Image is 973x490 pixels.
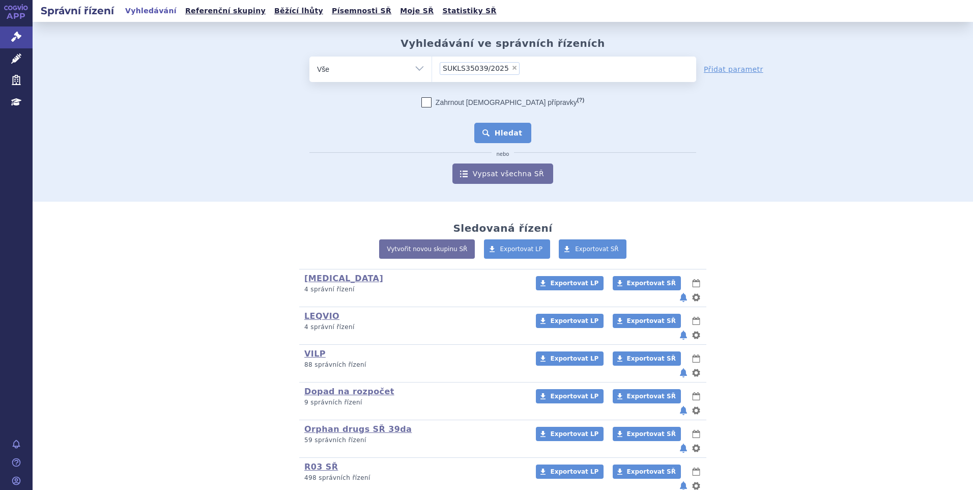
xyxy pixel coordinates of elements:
span: Exportovat LP [550,393,598,400]
a: R03 SŘ [304,462,338,472]
a: Vypsat všechna SŘ [452,164,553,184]
span: Exportovat LP [550,280,598,287]
button: notifikace [678,329,689,341]
button: notifikace [678,442,689,454]
a: Písemnosti SŘ [329,4,394,18]
a: Orphan drugs SŘ 39da [304,424,412,434]
a: VILP [304,349,326,359]
span: × [511,65,518,71]
span: Exportovat LP [550,430,598,438]
span: Exportovat LP [550,468,598,475]
button: notifikace [678,404,689,417]
a: Exportovat SŘ [613,465,681,479]
h2: Správní řízení [33,4,122,18]
a: Exportovat LP [536,465,604,479]
a: Moje SŘ [397,4,437,18]
span: Exportovat SŘ [627,468,676,475]
a: Běžící lhůty [271,4,326,18]
button: lhůty [691,315,701,327]
a: Vytvořit novou skupinu SŘ [379,239,475,259]
a: Exportovat LP [536,351,604,366]
a: Exportovat LP [536,276,604,290]
a: Přidat parametr [704,64,763,74]
button: lhůty [691,277,701,289]
button: lhůty [691,352,701,365]
a: Exportovat LP [536,314,604,328]
button: lhůty [691,390,701,402]
h2: Vyhledávání ve správních řízeních [400,37,605,49]
a: Exportovat SŘ [613,314,681,328]
span: Exportovat LP [550,317,598,324]
button: lhůty [691,428,701,440]
span: Exportovat SŘ [575,246,619,253]
i: nebo [492,151,514,157]
span: Exportovat SŘ [627,430,676,438]
button: nastavení [691,442,701,454]
a: Exportovat LP [484,239,551,259]
a: Dopad na rozpočet [304,387,394,396]
p: 88 správních řízení [304,361,523,369]
p: 498 správních řízení [304,474,523,482]
a: Exportovat SŘ [559,239,626,259]
input: SUKLS35039/2025 [523,62,528,74]
span: Exportovat SŘ [627,280,676,287]
p: 59 správních řízení [304,436,523,445]
button: notifikace [678,367,689,379]
a: Exportovat LP [536,427,604,441]
button: notifikace [678,291,689,304]
a: [MEDICAL_DATA] [304,274,383,283]
p: 4 správní řízení [304,285,523,294]
abbr: (?) [577,97,584,103]
p: 4 správní řízení [304,323,523,332]
a: Vyhledávání [122,4,180,18]
span: SUKLS35039/2025 [443,65,509,72]
a: Exportovat SŘ [613,427,681,441]
label: Zahrnout [DEMOGRAPHIC_DATA] přípravky [421,97,584,107]
button: nastavení [691,404,701,417]
span: Exportovat LP [550,355,598,362]
span: Exportovat SŘ [627,393,676,400]
h2: Sledovaná řízení [453,222,552,234]
button: nastavení [691,367,701,379]
a: Exportovat SŘ [613,276,681,290]
span: Exportovat LP [500,246,543,253]
a: Referenční skupiny [182,4,269,18]
a: Exportovat SŘ [613,389,681,403]
button: nastavení [691,291,701,304]
a: Statistiky SŘ [439,4,499,18]
a: Exportovat LP [536,389,604,403]
span: Exportovat SŘ [627,355,676,362]
a: Exportovat SŘ [613,351,681,366]
p: 9 správních řízení [304,398,523,407]
span: Exportovat SŘ [627,317,676,324]
button: Hledat [474,123,532,143]
button: nastavení [691,329,701,341]
a: LEQVIO [304,311,339,321]
button: lhůty [691,466,701,478]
